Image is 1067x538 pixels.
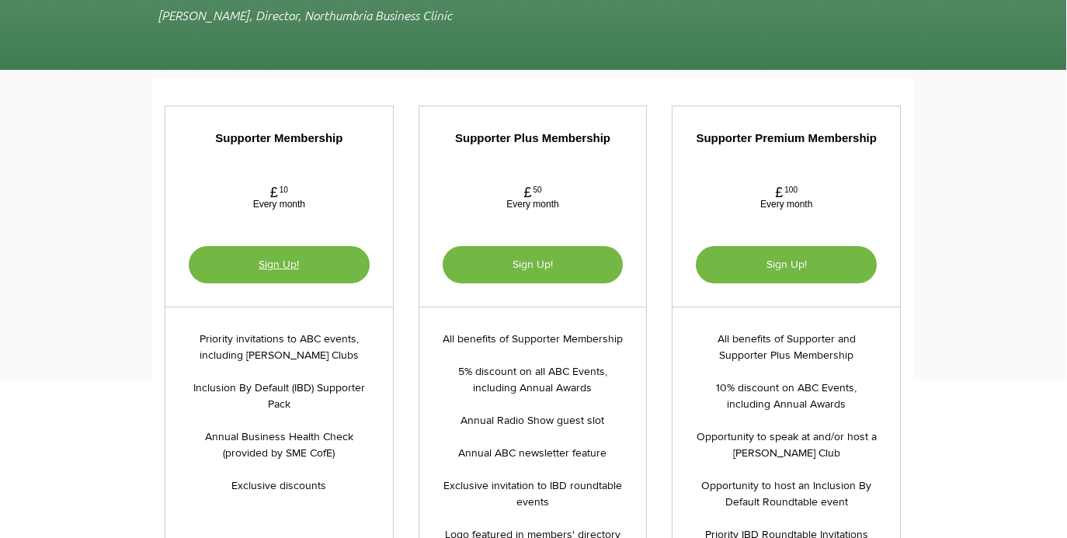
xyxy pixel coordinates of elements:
li: 5% discount on all ABC Events, including Annual Awards [443,355,624,404]
span: Supporter Membership [189,130,370,148]
span: £ [270,186,278,200]
button: Sign Up! [443,246,624,283]
span: Sign Up! [766,258,807,270]
li: Priority invitations to ABC events, including [PERSON_NAME] Clubs [189,331,370,372]
span: Sign Up! [259,258,299,270]
li: Opportunity to host an Inclusion By Default Roundtable event [696,469,877,518]
li: Exclusive invitation to IBD roundtable events [443,469,624,518]
span: Supporter Premium Membership [696,130,877,148]
span: £ [775,186,783,200]
li: Inclusion By Default (IBD) Supporter Pack [189,371,370,420]
li: Annual Radio Show guest slot [443,404,624,436]
button: Sign Up! [696,246,877,283]
li: Annual Business Health Check (provided by SME CofE) [189,420,370,469]
li: Annual ABC newsletter feature [443,436,624,469]
span: [PERSON_NAME], Director, Northumbria Business Clinic [158,7,452,23]
li: 10% discount on ABC Events, including Annual Awards [696,371,877,420]
li: All benefits of Supporter Membership [443,331,624,356]
span: Every month [696,200,877,209]
li: Opportunity to speak at and/or host a [PERSON_NAME] Club [696,420,877,469]
span: £ [523,186,531,200]
span: 10 [280,186,288,195]
li: Exclusive discounts [189,469,370,494]
span: Sign Up! [513,258,553,270]
span: Every month [189,200,370,209]
span: Every month [443,200,624,209]
li: All benefits of Supporter and Supporter Plus Membership [696,331,877,372]
span: 50 [533,186,541,195]
button: Sign Up! [189,246,370,283]
span: 100 [784,186,798,195]
span: Supporter Plus Membership [443,130,624,148]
